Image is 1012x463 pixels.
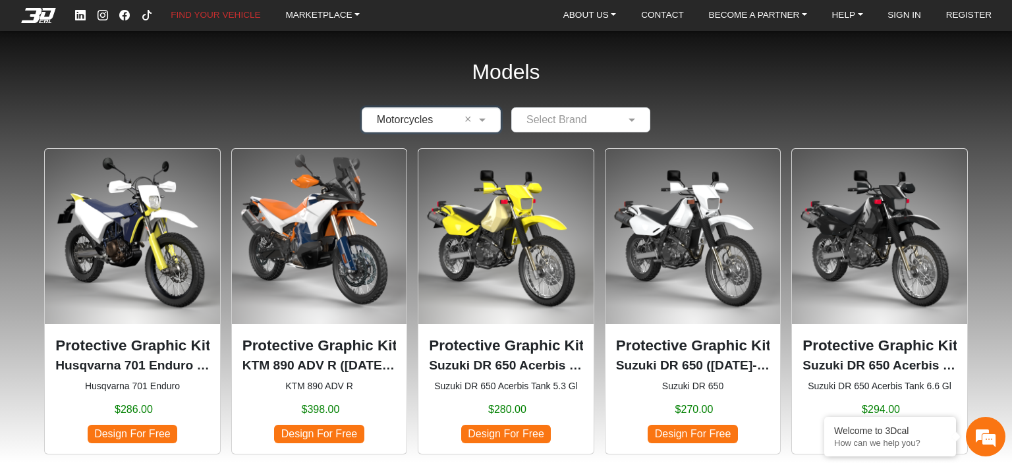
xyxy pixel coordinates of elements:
small: Suzuki DR 650 [616,379,770,393]
a: SIGN IN [882,7,926,24]
span: Design For Free [274,425,364,443]
div: Suzuki DR 650 [605,148,781,454]
a: FIND YOUR VEHICLE [165,7,266,24]
img: 890 ADV R null2023-2025 [232,149,407,324]
div: Suzuki DR 650 Acerbis Tank 6.6 Gl [791,148,968,454]
p: Protective Graphic Kit [55,335,210,357]
span: Clean Field [464,112,476,128]
small: Suzuki DR 650 Acerbis Tank 5.3 Gl [429,379,583,393]
img: DR 650Acerbis Tank 6.6 Gl1996-2024 [792,149,967,324]
span: Design For Free [648,425,737,443]
p: Protective Graphic Kit [429,335,583,357]
div: KTM 890 ADV R [231,148,408,454]
span: $294.00 [862,402,900,418]
h2: Models [472,42,540,102]
span: $398.00 [302,402,340,418]
a: REGISTER [941,7,998,24]
small: Suzuki DR 650 Acerbis Tank 6.6 Gl [802,379,957,393]
a: MARKETPLACE [280,7,365,24]
p: How can we help you? [834,438,946,448]
span: Design For Free [461,425,551,443]
p: Husqvarna 701 Enduro (2016-2024) [55,356,210,375]
img: DR 6501996-2024 [605,149,781,324]
p: Suzuki DR 650 Acerbis Tank 6.6 Gl (1996-2024) [802,356,957,375]
p: Suzuki DR 650 (1996-2024) [616,356,770,375]
a: ABOUT US [558,7,622,24]
p: Protective Graphic Kit [802,335,957,357]
span: $270.00 [675,402,714,418]
div: Welcome to 3Dcal [834,425,946,436]
span: Design For Free [88,425,177,443]
p: KTM 890 ADV R (2023-2025) [242,356,397,375]
a: HELP [827,7,868,24]
p: Protective Graphic Kit [242,335,397,357]
img: DR 650Acerbis Tank 5.3 Gl1996-2024 [418,149,594,324]
a: BECOME A PARTNER [704,7,812,24]
p: Protective Graphic Kit [616,335,770,357]
img: 701 Enduronull2016-2024 [45,149,220,324]
span: $286.00 [115,402,153,418]
small: KTM 890 ADV R [242,379,397,393]
small: Husqvarna 701 Enduro [55,379,210,393]
a: CONTACT [636,7,689,24]
span: $280.00 [488,402,526,418]
p: Suzuki DR 650 Acerbis Tank 5.3 Gl (1996-2024) [429,356,583,375]
div: Suzuki DR 650 Acerbis Tank 5.3 Gl [418,148,594,454]
div: Husqvarna 701 Enduro [44,148,221,454]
